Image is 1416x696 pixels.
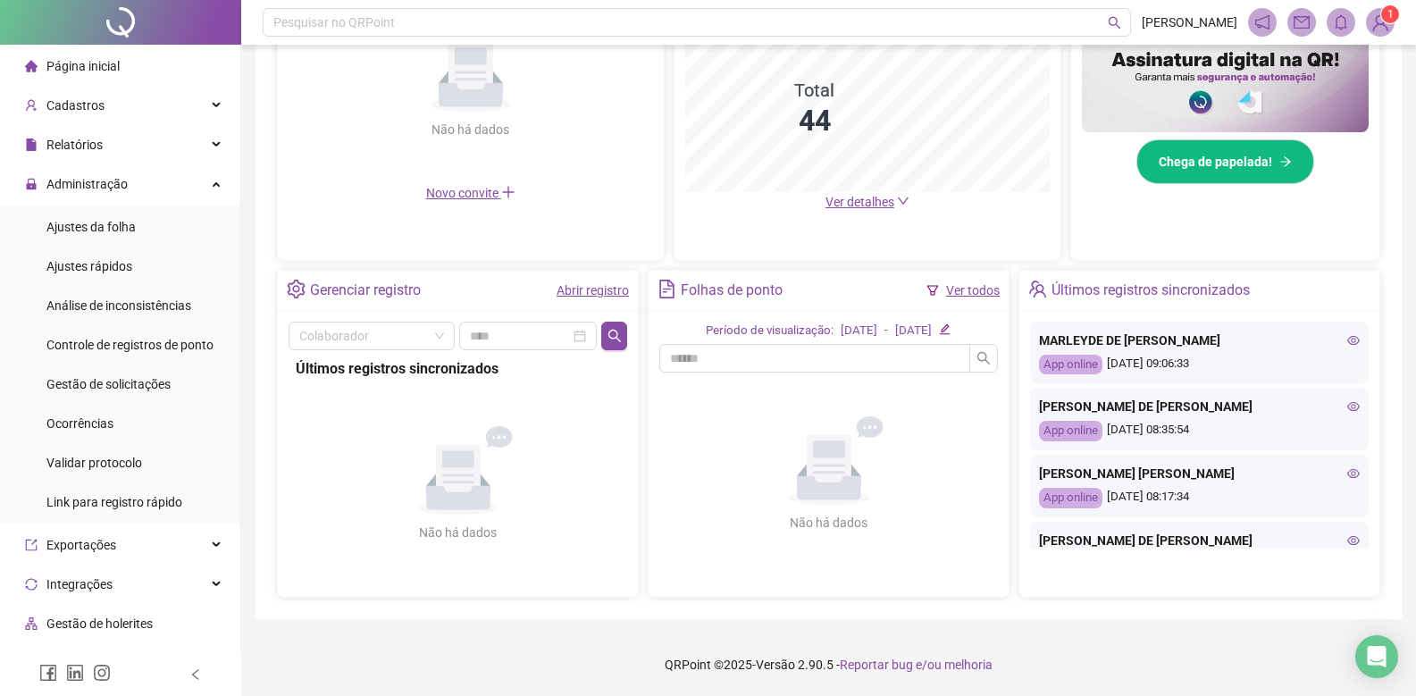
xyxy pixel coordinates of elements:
[46,59,120,73] span: Página inicial
[46,416,113,431] span: Ocorrências
[25,98,38,111] span: user-add
[1039,531,1360,550] div: [PERSON_NAME] DE [PERSON_NAME]
[840,658,993,672] span: Reportar bug e/ou melhoria
[1347,400,1360,413] span: eye
[46,338,214,352] span: Controle de registros de ponto
[426,186,515,200] span: Novo convite
[1039,488,1360,508] div: [DATE] 08:17:34
[241,633,1416,696] footer: QRPoint © 2025 - 2.90.5 -
[1039,488,1102,508] div: App online
[25,577,38,590] span: sync
[1039,464,1360,483] div: [PERSON_NAME] [PERSON_NAME]
[1108,16,1121,29] span: search
[39,664,57,682] span: facebook
[1294,14,1310,30] span: mail
[1254,14,1270,30] span: notification
[1347,467,1360,480] span: eye
[46,220,136,234] span: Ajustes da folha
[1355,635,1398,678] div: Open Intercom Messenger
[189,668,202,681] span: left
[1028,280,1047,298] span: team
[1039,355,1102,375] div: App online
[897,195,909,207] span: down
[46,616,153,631] span: Gestão de holerites
[825,195,894,209] span: Ver detalhes
[895,322,932,340] div: [DATE]
[25,177,38,189] span: lock
[25,616,38,629] span: apartment
[25,538,38,550] span: export
[946,283,1000,298] a: Ver todos
[1367,9,1394,36] img: 93960
[1039,421,1102,441] div: App online
[501,185,515,199] span: plus
[1279,155,1292,168] span: arrow-right
[939,323,951,335] span: edit
[1039,397,1360,416] div: [PERSON_NAME] DE [PERSON_NAME]
[747,513,911,532] div: Não há dados
[825,195,909,209] a: Ver detalhes down
[658,280,676,298] span: file-text
[46,98,105,113] span: Cadastros
[287,280,306,298] span: setting
[1347,534,1360,547] span: eye
[1347,334,1360,347] span: eye
[1387,8,1394,21] span: 1
[46,456,142,470] span: Validar protocolo
[46,138,103,152] span: Relatórios
[376,523,540,542] div: Não há dados
[1142,13,1237,32] span: [PERSON_NAME]
[756,658,795,672] span: Versão
[1082,37,1369,132] img: banner%2F02c71560-61a6-44d4-94b9-c8ab97240462.png
[706,322,834,340] div: Período de visualização:
[46,577,113,591] span: Integrações
[1136,139,1314,184] button: Chega de papelada!
[93,664,111,682] span: instagram
[66,664,84,682] span: linkedin
[25,138,38,150] span: file
[46,259,132,273] span: Ajustes rápidos
[1381,5,1399,23] sup: Atualize o seu contato no menu Meus Dados
[296,357,620,380] div: Últimos registros sincronizados
[976,351,991,365] span: search
[310,275,421,306] div: Gerenciar registro
[884,322,888,340] div: -
[926,284,939,297] span: filter
[1039,331,1360,350] div: MARLEYDE DE [PERSON_NAME]
[1333,14,1349,30] span: bell
[841,322,877,340] div: [DATE]
[46,177,128,191] span: Administração
[46,495,182,509] span: Link para registro rápido
[389,120,553,139] div: Não há dados
[1039,355,1360,375] div: [DATE] 09:06:33
[1052,275,1250,306] div: Últimos registros sincronizados
[607,329,622,343] span: search
[25,59,38,71] span: home
[46,538,116,552] span: Exportações
[681,275,783,306] div: Folhas de ponto
[46,377,171,391] span: Gestão de solicitações
[1159,152,1272,172] span: Chega de papelada!
[46,298,191,313] span: Análise de inconsistências
[557,283,629,298] a: Abrir registro
[1039,421,1360,441] div: [DATE] 08:35:54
